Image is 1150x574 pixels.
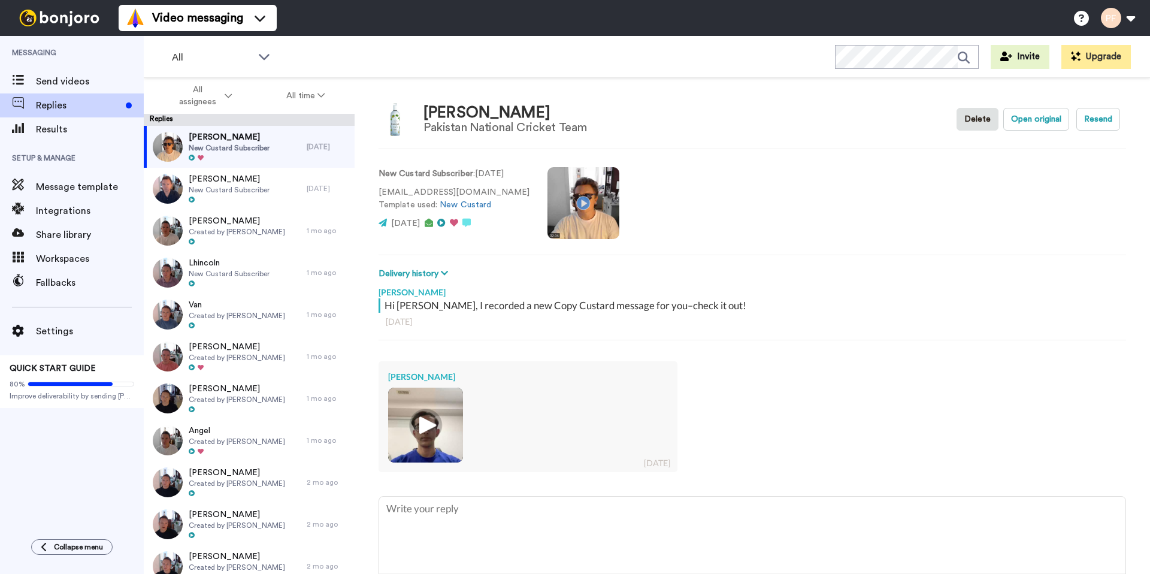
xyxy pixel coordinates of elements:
span: [PERSON_NAME] [189,551,285,563]
span: Integrations [36,204,144,218]
span: [PERSON_NAME] [189,173,270,185]
img: vm-color.svg [126,8,145,28]
span: Created by [PERSON_NAME] [189,437,285,446]
button: Upgrade [1061,45,1131,69]
button: Invite [991,45,1049,69]
span: Improve deliverability by sending [PERSON_NAME]’s from your own email [10,391,134,401]
span: All assignees [174,84,222,108]
img: Image of Waqar [379,103,411,136]
span: New Custard Subscriber [189,143,270,153]
span: Fallbacks [36,276,144,290]
button: Resend [1076,108,1120,131]
div: 2 mo ago [307,478,349,487]
div: 1 mo ago [307,394,349,403]
div: [DATE] [386,316,1119,328]
img: 04534fe3-132e-4cf5-91a1-0a076d360f63-thumb.jpg [153,300,183,330]
img: e5fd42c2-a295-4a11-9b69-0f226acb2c0d-thumb.jpg [153,132,183,162]
button: Collapse menu [31,539,113,555]
img: 3e4a9dd2-8e8e-45ca-824f-f3c268cba67d-thumb.jpg [153,509,183,539]
span: Replies [36,98,121,113]
span: All [172,50,252,65]
img: 03b0af64-b097-4bca-b0fd-873660aaeba7-thumb.jpg [388,388,463,463]
span: Video messaging [152,10,243,26]
img: 4f3a0fdd-74a2-4961-9c58-25f43784a7ba-thumb.jpg [153,425,183,455]
img: bj-logo-header-white.svg [14,10,104,26]
a: New Custard [440,201,491,209]
img: c1e59b19-d8a3-4e5e-9110-990ae7735ef5-thumb.jpg [153,216,183,246]
span: QUICK START GUIDE [10,364,96,373]
div: [PERSON_NAME] [379,280,1126,298]
img: 4174181b-b7e0-4d52-b746-c8d0df1294ce-thumb.jpg [153,174,183,204]
button: Delivery history [379,267,452,280]
span: Workspaces [36,252,144,266]
div: Pakistan National Cricket Team [423,121,587,134]
button: Delete [957,108,998,131]
span: Created by [PERSON_NAME] [189,353,285,362]
a: [PERSON_NAME]Created by [PERSON_NAME]1 mo ago [144,210,355,252]
img: 01c85155-5efe-45c0-b9cc-5f6e90508961-thumb.jpg [153,383,183,413]
button: All time [259,85,353,107]
div: 1 mo ago [307,436,349,445]
div: 1 mo ago [307,268,349,277]
span: New Custard Subscriber [189,269,270,279]
div: [DATE] [307,184,349,194]
span: Created by [PERSON_NAME] [189,311,285,321]
a: [PERSON_NAME]New Custard Subscriber[DATE] [144,168,355,210]
span: Created by [PERSON_NAME] [189,521,285,530]
a: [PERSON_NAME]Created by [PERSON_NAME]2 mo ago [144,461,355,503]
a: [PERSON_NAME]Created by [PERSON_NAME]1 mo ago [144,377,355,419]
a: [PERSON_NAME]Created by [PERSON_NAME]2 mo ago [144,503,355,545]
span: [DATE] [391,219,420,228]
div: 1 mo ago [307,226,349,235]
div: [DATE] [644,457,670,469]
strong: New Custard Subscriber [379,170,473,178]
a: [PERSON_NAME]Created by [PERSON_NAME]1 mo ago [144,336,355,377]
span: Send videos [36,74,144,89]
span: [PERSON_NAME] [189,131,270,143]
div: 1 mo ago [307,310,349,319]
span: Angel [189,425,285,437]
div: Hi [PERSON_NAME], I recorded a new Copy Custard message for you–check it out! [385,298,1123,313]
div: [PERSON_NAME] [388,371,668,383]
span: 80% [10,379,25,389]
div: [PERSON_NAME] [423,104,587,122]
a: LhincolnNew Custard Subscriber1 mo ago [144,252,355,294]
img: ic_play_thick.png [409,409,442,442]
span: Lhincoln [189,257,270,269]
span: [PERSON_NAME] [189,509,285,521]
div: [DATE] [307,142,349,152]
a: [PERSON_NAME]New Custard Subscriber[DATE] [144,126,355,168]
div: 2 mo ago [307,519,349,529]
a: AngelCreated by [PERSON_NAME]1 mo ago [144,419,355,461]
span: [PERSON_NAME] [189,341,285,353]
span: [PERSON_NAME] [189,467,285,479]
p: : [DATE] [379,168,529,180]
button: All assignees [146,79,259,113]
span: Message template [36,180,144,194]
img: cc1c67d7-5b00-4ffa-a138-c1ea31709a28-thumb.jpg [153,342,183,371]
span: [PERSON_NAME] [189,383,285,395]
span: Created by [PERSON_NAME] [189,479,285,488]
button: Open original [1003,108,1069,131]
p: [EMAIL_ADDRESS][DOMAIN_NAME] Template used: [379,186,529,212]
span: Collapse menu [54,542,103,552]
span: Created by [PERSON_NAME] [189,227,285,237]
span: Created by [PERSON_NAME] [189,395,285,404]
div: 1 mo ago [307,352,349,361]
a: VanCreated by [PERSON_NAME]1 mo ago [144,294,355,336]
div: Replies [144,114,355,126]
span: Van [189,299,285,311]
span: Created by [PERSON_NAME] [189,563,285,572]
span: [PERSON_NAME] [189,215,285,227]
span: Settings [36,324,144,339]
span: New Custard Subscriber [189,185,270,195]
img: 823645f4-af6a-4363-b71b-7b9c94c69305-thumb.jpg [153,467,183,497]
span: Share library [36,228,144,242]
span: Results [36,122,144,137]
div: 2 mo ago [307,561,349,571]
img: ef51ad20-06c9-4c53-beb3-d725d8f84d8d-thumb.jpg [153,258,183,288]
